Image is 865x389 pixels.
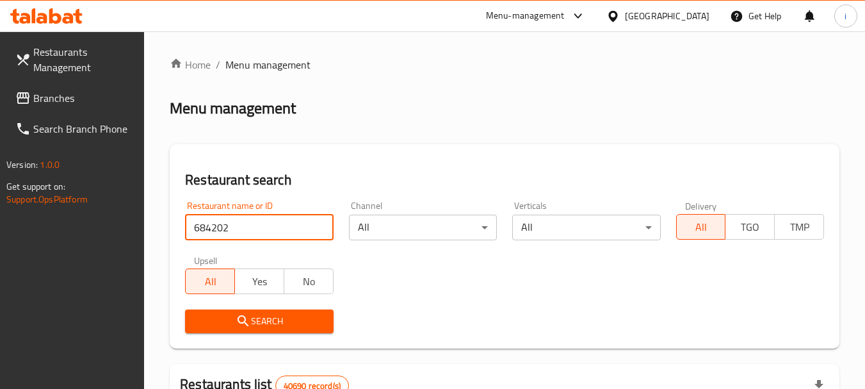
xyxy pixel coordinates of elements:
button: Search [185,310,333,333]
span: All [682,218,721,236]
a: Branches [5,83,145,113]
button: No [284,269,334,294]
a: Search Branch Phone [5,113,145,144]
span: Version: [6,156,38,173]
button: All [676,214,726,240]
span: i [845,9,846,23]
span: Branches [33,90,134,106]
li: / [216,57,220,72]
button: All [185,269,235,294]
span: No [289,272,328,291]
span: Search [195,313,323,329]
label: Upsell [194,256,218,265]
span: Menu management [225,57,311,72]
h2: Menu management [170,98,296,119]
span: TMP [780,218,819,236]
button: TMP [774,214,824,240]
span: Yes [240,272,279,291]
span: All [191,272,230,291]
button: Yes [234,269,284,294]
span: Get support on: [6,178,65,195]
label: Delivery [685,201,717,210]
a: Restaurants Management [5,37,145,83]
a: Support.OpsPlatform [6,191,88,208]
nav: breadcrumb [170,57,839,72]
input: Search for restaurant name or ID.. [185,215,333,240]
span: TGO [731,218,770,236]
button: TGO [725,214,775,240]
div: All [512,215,660,240]
span: 1.0.0 [40,156,60,173]
div: All [349,215,497,240]
div: [GEOGRAPHIC_DATA] [625,9,709,23]
div: Menu-management [486,8,565,24]
h2: Restaurant search [185,170,824,190]
span: Restaurants Management [33,44,134,75]
span: Search Branch Phone [33,121,134,137]
a: Home [170,57,211,72]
